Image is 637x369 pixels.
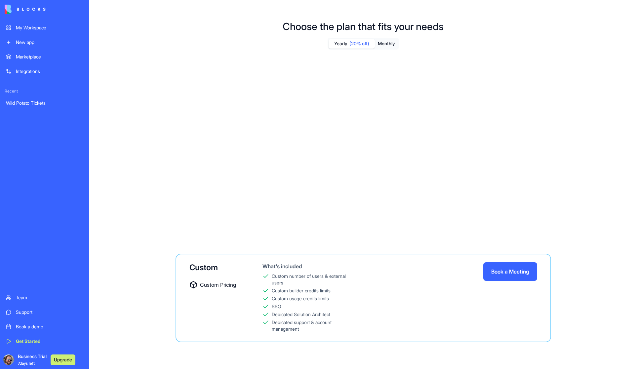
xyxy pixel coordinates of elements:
[16,338,83,345] div: Get Started
[272,303,281,310] div: SSO
[16,54,83,60] div: Marketplace
[375,39,398,49] button: Monthly
[2,89,87,94] span: Recent
[2,65,87,78] a: Integrations
[272,287,331,294] div: Custom builder credits limits
[283,20,444,32] h1: Choose the plan that fits your needs
[2,320,87,333] a: Book a demo
[16,24,83,31] div: My Workspace
[18,353,47,366] span: Business Trial
[18,361,35,366] span: 7 days left
[2,21,87,34] a: My Workspace
[272,273,355,286] div: Custom number of users & external users
[272,295,329,302] div: Custom usage credits limits
[349,40,369,47] span: (20% off)
[2,291,87,304] a: Team
[200,281,236,289] span: Custom Pricing
[2,50,87,63] a: Marketplace
[189,262,241,273] div: Custom
[16,323,83,330] div: Book a demo
[5,5,46,14] img: logo
[2,36,87,49] a: New app
[262,262,355,270] div: What's included
[3,354,14,365] img: ACg8ocKYol5VRf1PhDvlF-dX0-vSyyf4Uw2QRXVvWZxPj_pBpIkXuDXN=s96-c
[272,311,330,318] div: Dedicated Solution Architect
[6,100,83,106] div: Wild Potato Tickets
[2,335,87,348] a: Get Started
[272,319,355,332] div: Dedicated support & account management
[2,306,87,319] a: Support
[483,262,537,281] button: Book a Meeting
[51,354,75,365] button: Upgrade
[16,294,83,301] div: Team
[2,96,87,110] a: Wild Potato Tickets
[16,68,83,75] div: Integrations
[16,309,83,315] div: Support
[329,39,375,49] button: Yearly
[16,39,83,46] div: New app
